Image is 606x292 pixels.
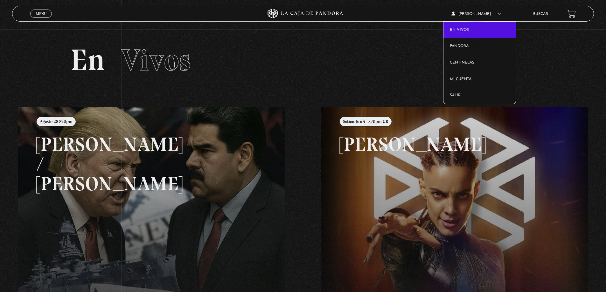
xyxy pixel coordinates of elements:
a: Centinelas [443,55,516,71]
span: Cerrar [34,17,49,22]
a: Mi cuenta [443,71,516,88]
a: Pandora [443,38,516,55]
span: Vivos [121,42,191,78]
a: Buscar [533,12,548,16]
span: [PERSON_NAME] [451,12,501,16]
h2: En [70,45,536,75]
a: En vivos [443,22,516,38]
span: Menu [36,12,46,16]
a: Salir [443,87,516,104]
a: View your shopping cart [567,10,576,18]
